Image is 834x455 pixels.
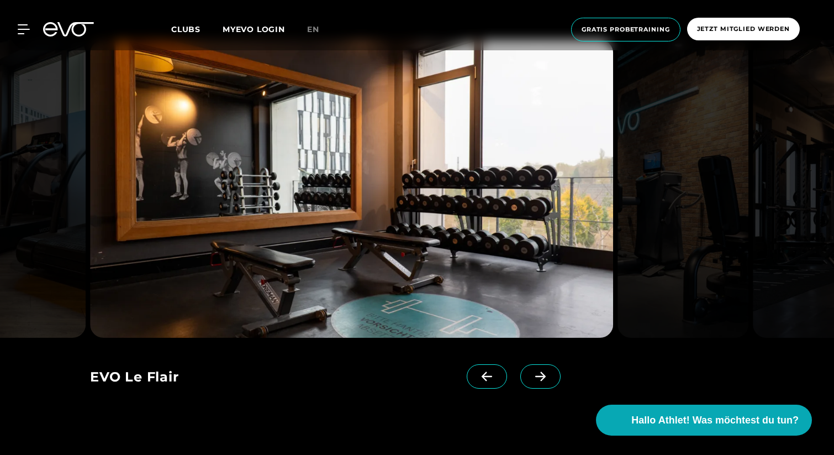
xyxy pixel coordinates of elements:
a: Gratis Probetraining [568,18,684,41]
span: Gratis Probetraining [582,25,670,34]
span: Jetzt Mitglied werden [697,24,790,34]
a: Clubs [171,24,223,34]
a: en [307,23,332,36]
img: evofitness [617,40,748,338]
span: Clubs [171,24,200,34]
a: Jetzt Mitglied werden [684,18,803,41]
span: en [307,24,319,34]
span: Hallo Athlet! Was möchtest du tun? [631,413,799,428]
button: Hallo Athlet! Was möchtest du tun? [596,405,812,436]
a: MYEVO LOGIN [223,24,285,34]
img: evofitness [90,40,613,338]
